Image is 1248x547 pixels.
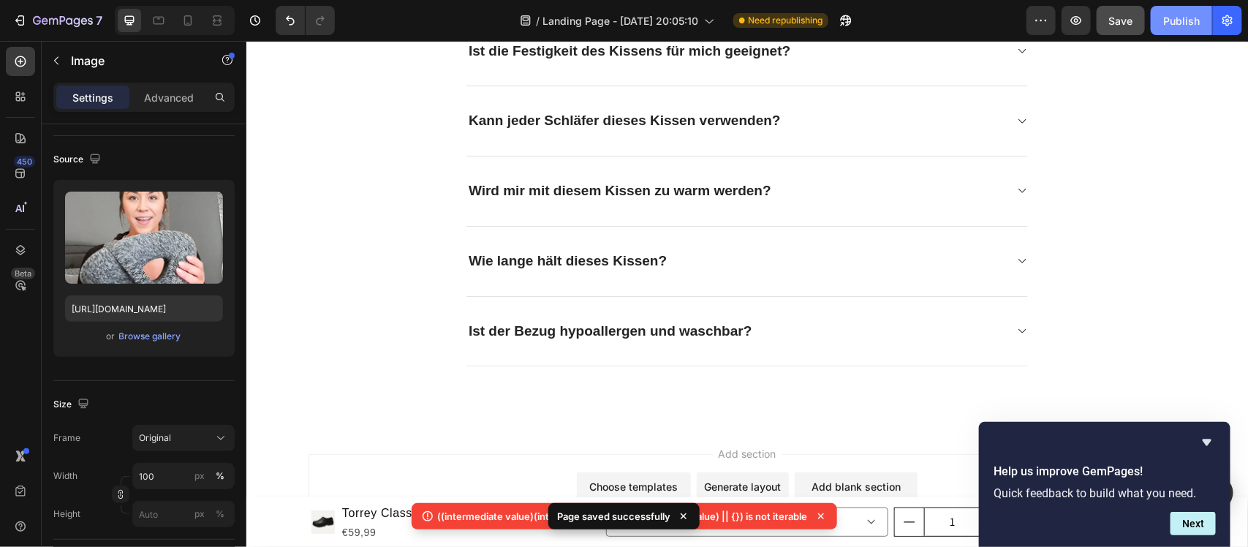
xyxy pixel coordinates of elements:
div: Help us improve GemPages! [994,434,1216,535]
div: Publish [1163,13,1200,29]
input: https://example.com/image.jpg [65,295,223,322]
p: Ist der Bezug hypoallergen und waschbar? [222,282,505,300]
span: Landing Page - [DATE] 20:05:10 [542,13,698,29]
span: or [107,328,116,345]
div: Choose templates [344,438,432,453]
div: Beta [11,268,35,279]
button: px [211,505,229,523]
input: quantity [678,467,735,495]
div: Undo/Redo [276,6,335,35]
p: Quick feedback to build what you need. [994,486,1216,500]
p: Ist die Festigkeit des Kissens für mich geeignet? [222,1,544,20]
span: / [536,13,540,29]
p: Advanced [144,90,194,105]
div: 450 [14,156,35,167]
div: % [216,508,224,521]
p: Image [71,52,195,69]
button: % [191,467,208,485]
span: Need republishing [748,14,822,27]
label: Width [53,469,77,483]
span: Original [139,431,171,445]
button: Browse gallery [118,329,182,344]
p: Wie lange hält dieses Kissen? [222,211,420,230]
button: Publish [1151,6,1212,35]
div: Add to cart [838,471,894,492]
button: % [191,505,208,523]
button: 7 [6,6,109,35]
div: Generate layout [458,438,535,453]
div: % [216,469,224,483]
p: ((intermediate value)(intermediate value)(intermediate value) || {}) is not iterable [438,509,808,524]
button: increment [735,467,764,495]
span: Save [1109,15,1133,27]
button: Add to cart [795,462,937,501]
button: Save [1097,6,1145,35]
button: Next question [1171,512,1216,535]
input: px% [132,501,235,527]
h2: Help us improve GemPages! [994,463,1216,480]
div: Add blank section [565,438,654,453]
button: decrement [648,467,678,495]
p: Kann jeder Schläfer dieses Kissen verwenden? [222,71,534,89]
button: Original [132,425,235,451]
input: px% [132,463,235,489]
span: Add section [466,405,536,420]
button: px [211,467,229,485]
p: Settings [72,90,113,105]
div: px [194,469,205,483]
label: Height [53,508,80,521]
p: Page saved successfully [557,509,670,524]
div: Size [53,395,92,415]
button: Hide survey [1198,434,1216,451]
div: Browse gallery [119,330,181,343]
img: preview-image [65,192,223,284]
div: Source [53,150,104,170]
p: 7 [96,12,102,29]
div: px [194,508,205,521]
iframe: Design area [246,41,1248,547]
p: Wird mir mit diesem Kissen zu warm werden? [222,141,525,159]
label: Frame [53,431,80,445]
